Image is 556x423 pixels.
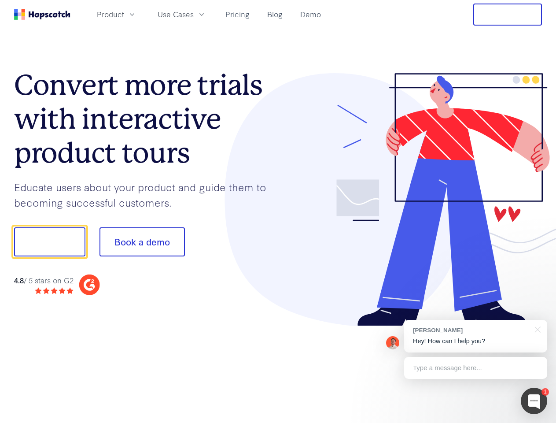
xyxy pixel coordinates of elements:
button: Book a demo [99,227,185,256]
a: Pricing [222,7,253,22]
span: Use Cases [158,9,194,20]
a: Home [14,9,70,20]
strong: 4.8 [14,275,24,285]
div: / 5 stars on G2 [14,275,74,286]
div: [PERSON_NAME] [413,326,530,334]
img: Mark Spera [386,336,399,349]
button: Free Trial [473,4,542,26]
div: 1 [541,388,549,396]
a: Demo [297,7,324,22]
div: Type a message here... [404,357,547,379]
a: Blog [264,7,286,22]
span: Product [97,9,124,20]
button: Product [92,7,142,22]
p: Hey! How can I help you? [413,337,538,346]
h1: Convert more trials with interactive product tours [14,68,278,170]
p: Educate users about your product and guide them to becoming successful customers. [14,179,278,210]
button: Use Cases [152,7,211,22]
button: Show me! [14,227,85,256]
